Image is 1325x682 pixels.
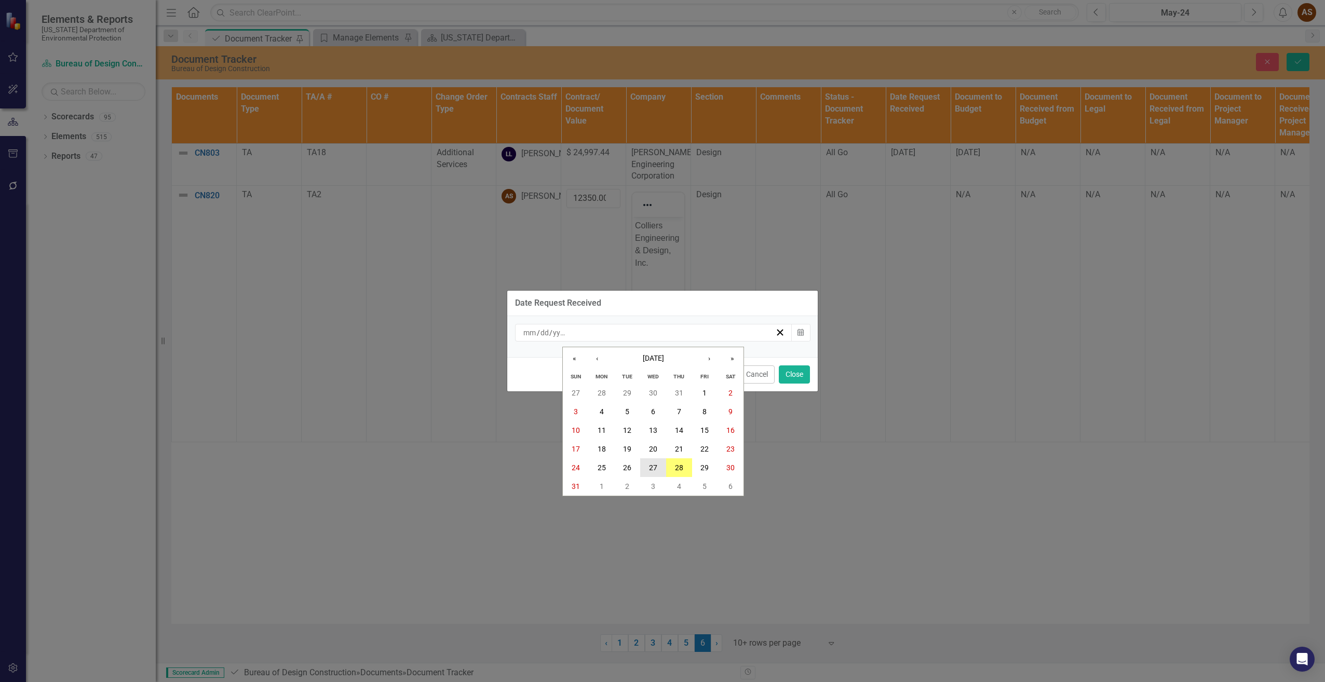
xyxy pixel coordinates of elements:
abbr: August 21, 2025 [675,445,683,453]
button: August 18, 2025 [589,440,615,458]
button: August 11, 2025 [589,421,615,440]
button: August 12, 2025 [614,421,640,440]
abbr: August 27, 2025 [649,463,657,472]
button: August 17, 2025 [563,440,589,458]
button: September 6, 2025 [718,477,743,496]
button: « [563,347,586,370]
button: September 1, 2025 [589,477,615,496]
button: September 5, 2025 [692,477,718,496]
abbr: August 13, 2025 [649,426,657,434]
button: August 7, 2025 [666,402,692,421]
abbr: August 10, 2025 [572,426,580,434]
button: August 14, 2025 [666,421,692,440]
span: [DATE] [643,354,664,362]
button: August 13, 2025 [640,421,666,440]
abbr: September 3, 2025 [651,482,655,490]
div: Open Intercom Messenger [1290,647,1315,672]
button: August 21, 2025 [666,440,692,458]
button: August 24, 2025 [563,458,589,477]
input: mm [523,328,537,338]
abbr: August 16, 2025 [726,426,735,434]
abbr: Thursday [673,373,684,380]
button: August 16, 2025 [718,421,743,440]
div: Date Request Received [515,298,601,308]
button: September 4, 2025 [666,477,692,496]
abbr: August 31, 2025 [572,482,580,490]
abbr: July 31, 2025 [675,389,683,397]
button: August 30, 2025 [718,458,743,477]
abbr: July 27, 2025 [572,389,580,397]
button: August 4, 2025 [589,402,615,421]
abbr: August 23, 2025 [726,445,735,453]
button: July 30, 2025 [640,384,666,402]
abbr: August 11, 2025 [598,426,606,434]
button: August 8, 2025 [692,402,718,421]
abbr: August 22, 2025 [700,445,709,453]
abbr: September 5, 2025 [702,482,707,490]
button: August 2, 2025 [718,384,743,402]
button: August 31, 2025 [563,477,589,496]
button: July 31, 2025 [666,384,692,402]
abbr: Wednesday [647,373,659,380]
abbr: August 18, 2025 [598,445,606,453]
button: July 29, 2025 [614,384,640,402]
button: September 2, 2025 [614,477,640,496]
abbr: August 8, 2025 [702,407,707,416]
button: August 27, 2025 [640,458,666,477]
abbr: August 30, 2025 [726,463,735,472]
span: / [537,328,540,337]
button: August 20, 2025 [640,440,666,458]
abbr: September 4, 2025 [677,482,681,490]
abbr: August 1, 2025 [702,389,707,397]
abbr: August 7, 2025 [677,407,681,416]
button: [DATE] [609,347,698,370]
abbr: Saturday [726,373,736,380]
p: Colliers Engineering & Design, Inc. [3,3,49,52]
button: July 28, 2025 [589,384,615,402]
abbr: Friday [700,373,709,380]
abbr: Tuesday [622,373,632,380]
button: August 3, 2025 [563,402,589,421]
abbr: September 2, 2025 [625,482,629,490]
button: › [698,347,721,370]
abbr: August 28, 2025 [675,463,683,472]
abbr: August 4, 2025 [600,407,604,416]
abbr: August 14, 2025 [675,426,683,434]
abbr: August 15, 2025 [700,426,709,434]
abbr: August 9, 2025 [728,407,733,416]
abbr: August 24, 2025 [572,463,580,472]
abbr: August 3, 2025 [574,407,578,416]
button: August 19, 2025 [614,440,640,458]
button: July 27, 2025 [563,384,589,402]
button: August 6, 2025 [640,402,666,421]
abbr: August 6, 2025 [651,407,655,416]
button: August 25, 2025 [589,458,615,477]
abbr: September 6, 2025 [728,482,733,490]
button: August 15, 2025 [692,421,718,440]
button: August 5, 2025 [614,402,640,421]
abbr: Monday [596,373,607,380]
button: August 1, 2025 [692,384,718,402]
abbr: August 2, 2025 [728,389,733,397]
button: August 9, 2025 [718,402,743,421]
abbr: September 1, 2025 [600,482,604,490]
span: / [549,328,552,337]
abbr: July 30, 2025 [649,389,657,397]
button: ‹ [586,347,609,370]
button: August 29, 2025 [692,458,718,477]
abbr: August 20, 2025 [649,445,657,453]
button: August 26, 2025 [614,458,640,477]
button: August 22, 2025 [692,440,718,458]
abbr: August 29, 2025 [700,463,709,472]
abbr: Sunday [571,373,581,380]
abbr: August 5, 2025 [625,407,629,416]
abbr: August 19, 2025 [623,445,631,453]
button: Cancel [739,365,775,384]
button: Close [779,365,810,384]
button: » [721,347,743,370]
button: August 10, 2025 [563,421,589,440]
abbr: August 26, 2025 [623,463,631,472]
button: August 28, 2025 [666,458,692,477]
abbr: August 25, 2025 [598,463,606,472]
button: August 23, 2025 [718,440,743,458]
